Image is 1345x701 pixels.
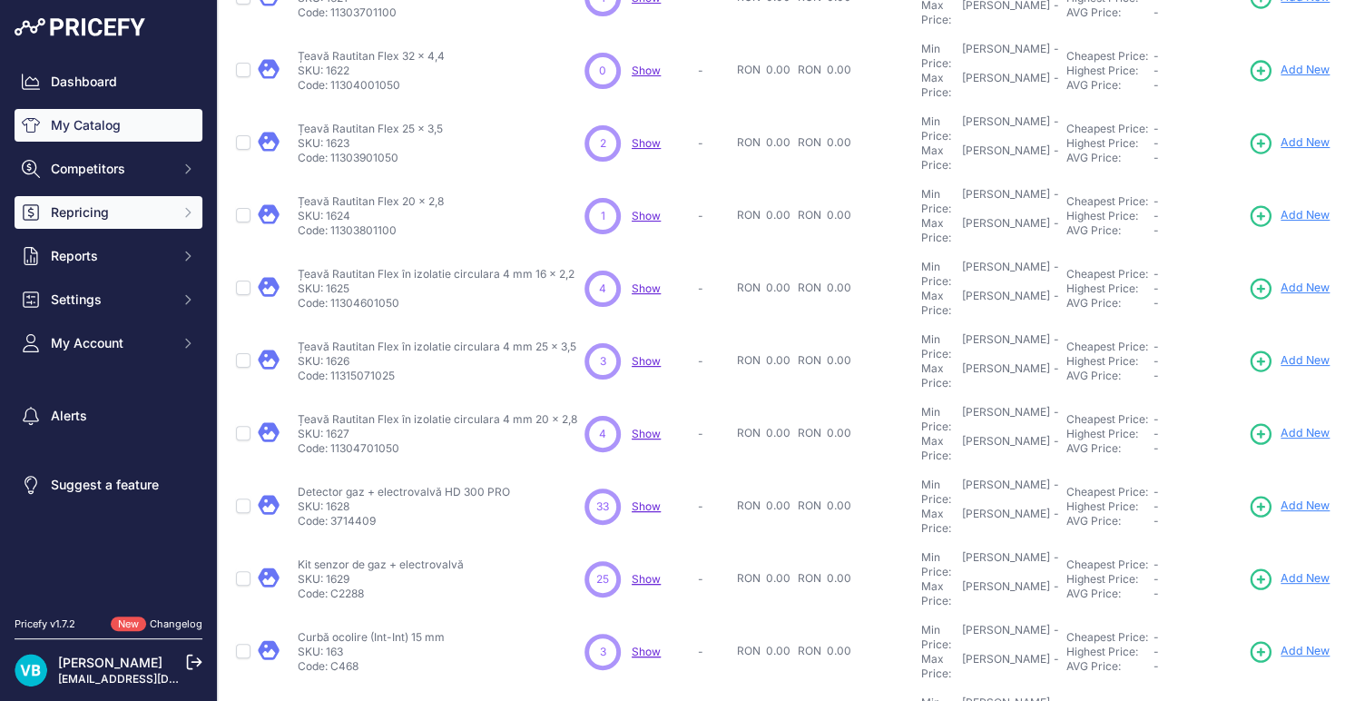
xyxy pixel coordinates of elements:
p: SKU: 1625 [298,281,574,296]
div: AVG Price: [1066,659,1154,674]
div: - [1050,405,1059,434]
a: Cheapest Price: [1066,485,1148,499]
p: Țeavă Rautitan Flex în izolatie circulara 4 mm 25 x 3,5 [298,340,576,354]
div: [PERSON_NAME] [962,42,1050,71]
span: Settings [51,291,170,309]
div: Min Price: [921,405,958,434]
p: Code: 3714409 [298,514,510,528]
div: - [1050,260,1059,289]
p: Code: 11303901050 [298,151,443,165]
span: - [1154,587,1159,600]
span: - [1154,223,1159,237]
span: RON 0.00 [737,426,790,439]
span: Show [632,64,661,77]
span: - [1154,281,1159,295]
div: [PERSON_NAME] [962,652,1050,681]
div: - [1050,361,1059,390]
span: Add New [1281,498,1330,515]
div: - [1050,216,1059,245]
div: AVG Price: [1066,514,1154,528]
div: Highest Price: [1066,427,1154,441]
p: Code: C468 [298,659,445,674]
button: My Account [15,327,202,360]
a: Cheapest Price: [1066,267,1148,281]
div: AVG Price: [1066,151,1154,165]
div: - [1050,114,1059,143]
div: - [1050,579,1059,608]
span: - [1154,5,1159,19]
span: - [1154,485,1159,499]
span: 33 [596,499,609,515]
p: Detector gaz + electrovalvă HD 300 PRO [298,485,510,499]
a: Add New [1248,494,1330,519]
div: Max Price: [921,361,958,390]
p: Țeavă Rautitan Flex în izolatie circulara 4 mm 16 x 2,2 [298,267,574,281]
div: [PERSON_NAME] [962,434,1050,463]
div: Highest Price: [1066,136,1154,151]
a: Show [632,427,661,440]
a: Add New [1248,639,1330,665]
span: - [1154,354,1159,368]
div: - [1050,550,1059,579]
span: - [1154,49,1159,63]
div: Pricefy v1.7.2 [15,617,75,632]
div: [PERSON_NAME] [962,550,1050,579]
div: Min Price: [921,478,958,507]
div: Min Price: [921,187,958,216]
a: Show [632,354,661,368]
p: - [698,64,730,78]
span: - [1154,78,1159,92]
a: Show [632,136,661,150]
div: [PERSON_NAME] [962,216,1050,245]
span: RON 0.00 [798,281,851,294]
div: AVG Price: [1066,5,1154,20]
span: - [1154,412,1159,426]
span: My Account [51,334,170,352]
span: 0 [599,63,606,79]
div: - [1050,434,1059,463]
span: Add New [1281,62,1330,79]
button: Reports [15,240,202,272]
span: Reports [51,247,170,265]
span: New [111,617,146,632]
p: Code: 11303701100 [298,5,441,20]
span: 25 [596,571,609,587]
span: - [1154,369,1159,382]
div: Highest Price: [1066,209,1154,223]
span: Add New [1281,643,1330,660]
p: SKU: 1628 [298,499,510,514]
span: RON 0.00 [737,135,790,149]
p: SKU: 1629 [298,572,464,587]
span: Repricing [51,203,170,222]
div: Max Price: [921,507,958,536]
a: Show [632,281,661,295]
span: - [1154,64,1159,77]
p: Kit senzor de gaz + electrovalvă [298,558,464,572]
span: - [1154,659,1159,673]
button: Settings [15,283,202,316]
a: Alerts [15,400,202,432]
a: Cheapest Price: [1066,558,1148,571]
p: Țeavă Rautitan Flex 20 x 2,8 [298,194,444,209]
div: AVG Price: [1066,587,1154,601]
div: AVG Price: [1066,441,1154,456]
a: Add New [1248,276,1330,301]
p: SKU: 1624 [298,209,444,223]
div: Max Price: [921,434,958,463]
div: Max Price: [921,652,958,681]
div: [PERSON_NAME] [962,405,1050,434]
span: - [1154,427,1159,440]
a: Suggest a feature [15,469,202,501]
div: Min Price: [921,260,958,289]
span: RON 0.00 [798,426,851,439]
p: - [698,645,730,659]
a: Dashboard [15,65,202,98]
span: 3 [600,353,606,370]
span: 1 [601,208,605,224]
div: - [1050,187,1059,216]
p: Code: 11304701050 [298,441,577,456]
a: [PERSON_NAME] [58,655,162,670]
p: Țeavă Rautitan Flex în izolatie circulara 4 mm 20 x 2,8 [298,412,577,427]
